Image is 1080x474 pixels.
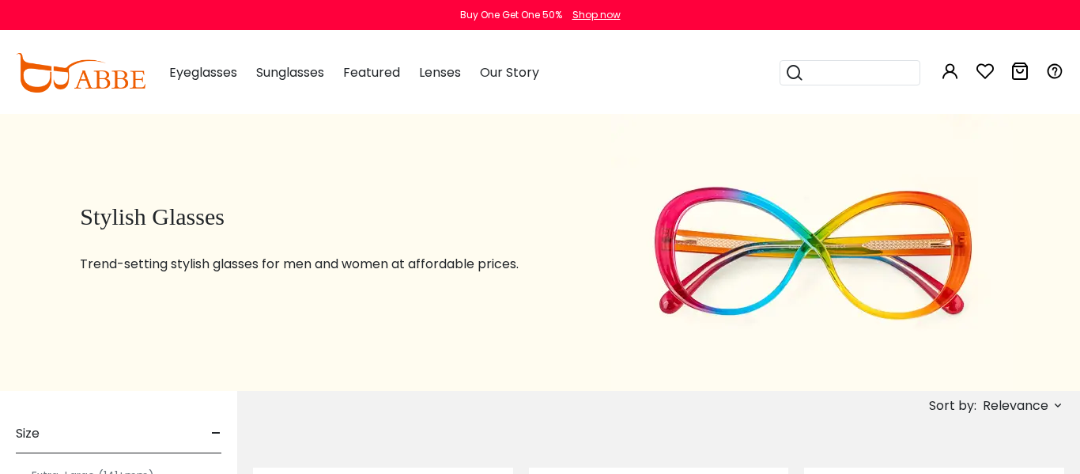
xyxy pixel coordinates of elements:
span: Sort by: [929,396,976,415]
img: abbeglasses.com [16,53,145,93]
span: Our Story [480,63,539,82]
span: Size [16,415,40,453]
div: Buy One Get One 50% [460,8,562,22]
h1: Stylish Glasses [80,203,571,231]
span: Sunglasses [256,63,324,82]
span: Lenses [419,63,461,82]
span: Eyeglasses [169,63,237,82]
span: - [211,415,221,453]
a: Shop now [565,8,621,21]
span: Featured [343,63,400,82]
img: stylish glasses [611,114,1013,391]
p: Trend-setting stylish glasses for men and women at affordable prices. [80,255,571,274]
span: Relevance [983,392,1048,420]
div: Shop now [572,8,621,22]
